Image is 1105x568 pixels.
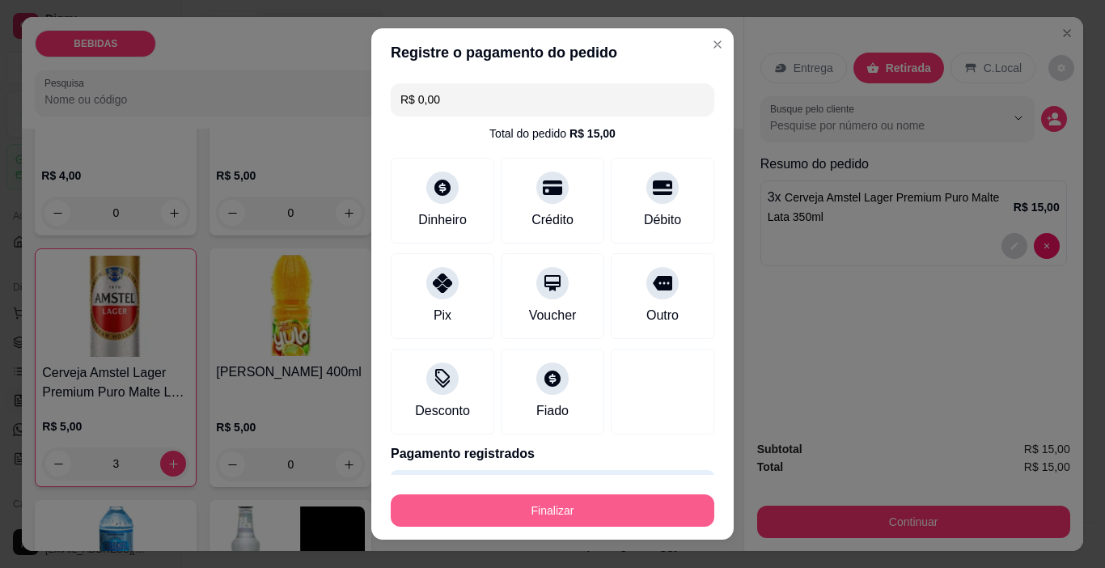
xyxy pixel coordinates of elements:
[536,401,569,421] div: Fiado
[434,306,451,325] div: Pix
[391,494,714,527] button: Finalizar
[644,210,681,230] div: Débito
[529,306,577,325] div: Voucher
[531,210,574,230] div: Crédito
[400,83,705,116] input: Ex.: hambúrguer de cordeiro
[391,444,714,464] p: Pagamento registrados
[415,401,470,421] div: Desconto
[569,125,616,142] div: R$ 15,00
[646,306,679,325] div: Outro
[705,32,730,57] button: Close
[418,210,467,230] div: Dinheiro
[371,28,734,77] header: Registre o pagamento do pedido
[489,125,616,142] div: Total do pedido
